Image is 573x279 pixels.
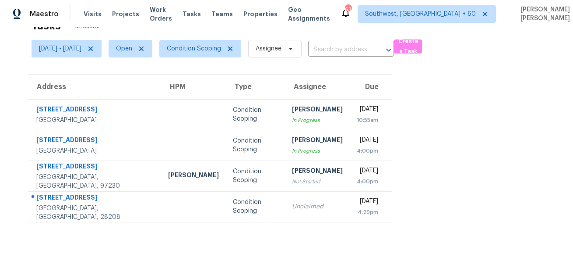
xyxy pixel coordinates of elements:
[357,105,378,116] div: [DATE]
[233,167,278,185] div: Condition Scoping
[116,44,132,53] span: Open
[168,171,219,182] div: [PERSON_NAME]
[517,5,570,23] span: [PERSON_NAME] [PERSON_NAME]
[398,36,418,57] span: Create a Task
[292,202,343,211] div: Unclaimed
[357,177,378,186] div: 4:00pm
[36,204,154,222] div: [GEOGRAPHIC_DATA], [GEOGRAPHIC_DATA], 28208
[28,75,161,99] th: Address
[345,5,351,14] div: 631
[32,21,61,30] h2: Tasks
[288,5,330,23] span: Geo Assignments
[183,11,201,17] span: Tasks
[357,197,378,208] div: [DATE]
[161,75,226,99] th: HPM
[357,147,378,155] div: 4:00pm
[285,75,350,99] th: Assignee
[292,166,343,177] div: [PERSON_NAME]
[39,44,81,53] span: [DATE] - [DATE]
[365,10,476,18] span: Southwest, [GEOGRAPHIC_DATA] + 60
[292,177,343,186] div: Not Started
[233,106,278,123] div: Condition Scoping
[167,44,221,53] span: Condition Scoping
[233,136,278,154] div: Condition Scoping
[256,44,281,53] span: Assignee
[357,136,378,147] div: [DATE]
[292,116,343,125] div: In Progress
[292,136,343,147] div: [PERSON_NAME]
[30,10,59,18] span: Maestro
[36,173,154,190] div: [GEOGRAPHIC_DATA], [GEOGRAPHIC_DATA], 97230
[383,44,395,56] button: Open
[36,147,154,155] div: [GEOGRAPHIC_DATA]
[357,116,378,125] div: 10:55am
[112,10,139,18] span: Projects
[150,5,172,23] span: Work Orders
[357,208,378,217] div: 4:29pm
[243,10,278,18] span: Properties
[36,162,154,173] div: [STREET_ADDRESS]
[394,39,422,54] button: Create a Task
[36,116,154,125] div: [GEOGRAPHIC_DATA]
[36,105,154,116] div: [STREET_ADDRESS]
[233,198,278,215] div: Condition Scoping
[308,43,369,57] input: Search by address
[292,105,343,116] div: [PERSON_NAME]
[36,193,154,204] div: [STREET_ADDRESS]
[292,147,343,155] div: In Progress
[357,166,378,177] div: [DATE]
[226,75,285,99] th: Type
[84,10,102,18] span: Visits
[211,10,233,18] span: Teams
[36,136,154,147] div: [STREET_ADDRESS]
[350,75,392,99] th: Due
